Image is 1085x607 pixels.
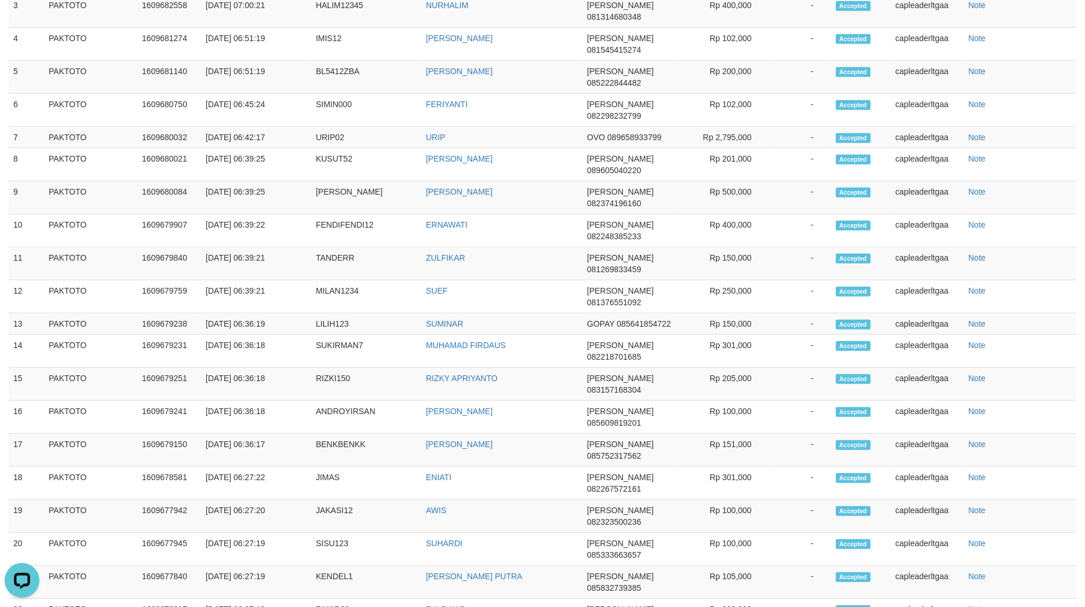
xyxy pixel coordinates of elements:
span: Copy 085641854722 to clipboard [617,319,671,328]
td: [DATE] 06:27:22 [201,467,311,500]
span: [PERSON_NAME] [587,154,653,163]
span: Accepted [836,221,871,231]
td: - [769,61,831,94]
td: capleaderltgaa [891,127,964,148]
span: Copy 089658933799 to clipboard [608,133,662,142]
span: Accepted [836,133,871,143]
td: 12 [9,280,44,313]
span: [PERSON_NAME] [587,67,653,76]
td: capleaderltgaa [891,148,964,181]
span: [PERSON_NAME] [587,506,653,515]
span: OVO [587,133,605,142]
td: [DATE] 06:36:18 [201,401,311,434]
span: [PERSON_NAME] [587,1,653,10]
a: SUHARDI [426,539,462,548]
td: capleaderltgaa [891,434,964,467]
td: [DATE] 06:42:17 [201,127,311,148]
a: Note [969,286,986,295]
td: capleaderltgaa [891,368,964,401]
span: [PERSON_NAME] [587,572,653,581]
a: URIP [426,133,445,142]
a: NURHALIM [426,1,468,10]
td: PAKTOTO [44,401,137,434]
a: Note [969,187,986,196]
td: PAKTOTO [44,94,137,127]
td: - [769,566,831,599]
td: 1609679150 [137,434,201,467]
td: ANDROYIRSAN [311,401,421,434]
a: [PERSON_NAME] [426,154,492,163]
td: capleaderltgaa [891,280,964,313]
span: Copy 083157168304 to clipboard [587,385,641,394]
td: 15 [9,368,44,401]
a: Note [969,1,986,10]
td: 1609680021 [137,148,201,181]
a: Note [969,572,986,581]
td: PAKTOTO [44,467,137,500]
td: [DATE] 06:39:21 [201,280,311,313]
span: [PERSON_NAME] [587,341,653,350]
td: 8 [9,148,44,181]
td: 1609679840 [137,247,201,280]
td: [DATE] 06:36:18 [201,368,311,401]
td: 9 [9,181,44,214]
td: capleaderltgaa [891,181,964,214]
a: MUHAMAD FIRDAUS [426,341,506,350]
td: URIP02 [311,127,421,148]
td: 10 [9,214,44,247]
button: Open LiveChat chat widget [5,5,39,39]
a: ERNAWATI [426,220,467,229]
td: 1609678581 [137,467,201,500]
td: [DATE] 06:36:17 [201,434,311,467]
td: capleaderltgaa [891,214,964,247]
td: - [769,368,831,401]
td: 1609680084 [137,181,201,214]
span: Accepted [836,440,871,450]
span: Accepted [836,287,871,297]
td: 1609679231 [137,335,201,368]
td: 1609681140 [137,61,201,94]
a: AWIS [426,506,446,515]
td: PAKTOTO [44,127,137,148]
a: ZULFIKAR [426,253,465,262]
td: LILIH123 [311,313,421,335]
td: 11 [9,247,44,280]
td: Rp 301,000 [676,467,769,500]
span: Copy 082267572161 to clipboard [587,484,641,493]
a: Note [969,374,986,383]
a: Note [969,319,986,328]
td: PAKTOTO [44,566,137,599]
td: 19 [9,500,44,533]
td: 1609677942 [137,500,201,533]
span: Accepted [836,1,871,11]
td: BL5412ZBA [311,61,421,94]
td: RIZKI150 [311,368,421,401]
td: PAKTOTO [44,61,137,94]
a: Note [969,539,986,548]
span: Accepted [836,539,871,549]
span: Copy 082218701685 to clipboard [587,352,641,361]
td: capleaderltgaa [891,313,964,335]
a: [PERSON_NAME] [426,34,492,43]
a: Note [969,407,986,416]
td: Rp 102,000 [676,28,769,61]
span: Accepted [836,473,871,483]
a: Note [969,253,986,262]
td: Rp 205,000 [676,368,769,401]
span: Copy 081376551092 to clipboard [587,298,641,307]
span: Accepted [836,374,871,384]
td: Rp 105,000 [676,566,769,599]
span: Accepted [836,188,871,198]
span: Copy 081545415274 to clipboard [587,45,641,54]
td: PAKTOTO [44,28,137,61]
td: [DATE] 06:39:21 [201,247,311,280]
td: MILAN1234 [311,280,421,313]
span: [PERSON_NAME] [587,220,653,229]
td: Rp 151,000 [676,434,769,467]
td: 14 [9,335,44,368]
td: 1609681274 [137,28,201,61]
td: Rp 201,000 [676,148,769,181]
td: PAKTOTO [44,181,137,214]
td: PAKTOTO [44,533,137,566]
td: PAKTOTO [44,247,137,280]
